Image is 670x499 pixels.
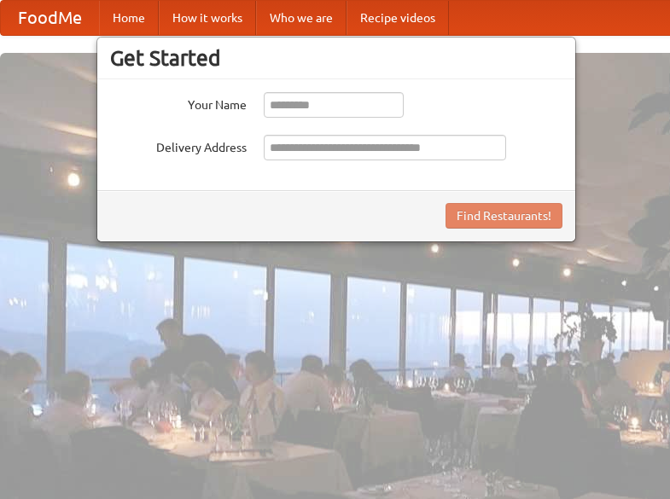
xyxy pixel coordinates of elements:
[99,1,159,35] a: Home
[110,135,247,156] label: Delivery Address
[1,1,99,35] a: FoodMe
[159,1,256,35] a: How it works
[256,1,347,35] a: Who we are
[446,203,562,229] button: Find Restaurants!
[347,1,449,35] a: Recipe videos
[110,92,247,113] label: Your Name
[110,45,562,71] h3: Get Started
